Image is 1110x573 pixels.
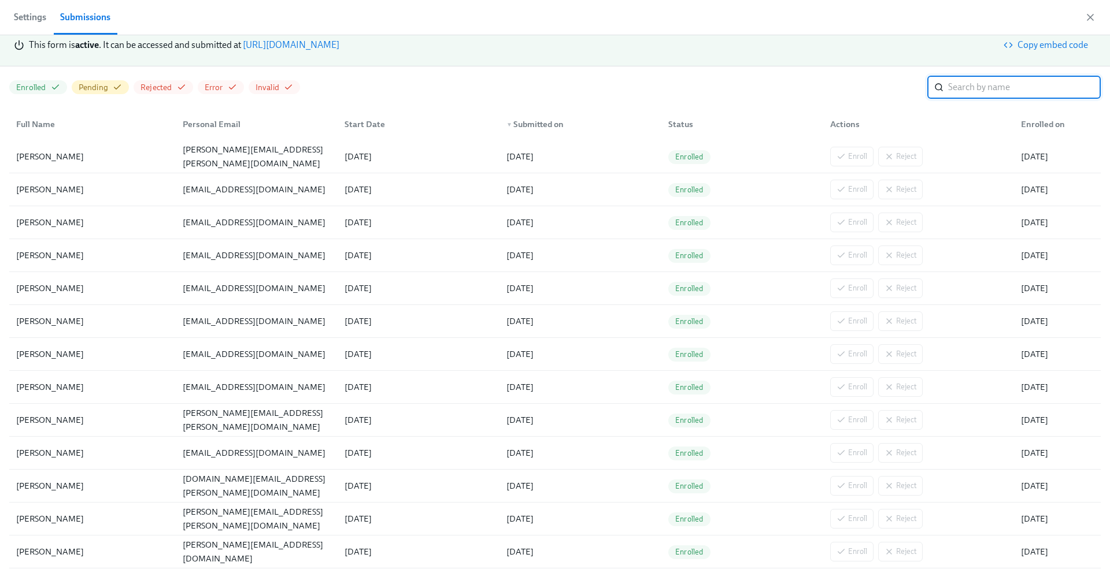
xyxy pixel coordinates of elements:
[821,113,1012,136] div: Actions
[198,80,244,94] button: Error
[497,113,659,136] div: ▼Submitted on
[9,535,1101,568] div: [PERSON_NAME][PERSON_NAME][EMAIL_ADDRESS][DOMAIN_NAME][DATE][DATE]EnrolledEnrollReject[DATE]
[9,437,1101,470] div: [PERSON_NAME][EMAIL_ADDRESS][DOMAIN_NAME][DATE][DATE]EnrolledEnrollReject[DATE]
[249,80,300,94] button: Invalid
[1016,512,1098,526] div: [DATE]
[1016,183,1098,196] div: [DATE]
[826,117,1012,131] div: Actions
[668,185,711,194] span: Enrolled
[9,239,1101,272] div: [PERSON_NAME][EMAIL_ADDRESS][DOMAIN_NAME][DATE][DATE]EnrolledEnrollReject[DATE]
[9,371,1101,404] div: [PERSON_NAME][EMAIL_ADDRESS][DOMAIN_NAME][DATE][DATE]EnrolledEnrollReject[DATE]
[9,80,67,94] button: Enrolled
[1016,215,1098,229] div: [DATE]
[502,281,659,295] div: [DATE]
[502,380,659,394] div: [DATE]
[243,39,339,50] a: [URL][DOMAIN_NAME]
[668,548,711,556] span: Enrolled
[12,545,173,559] div: [PERSON_NAME]
[9,338,1101,371] div: [PERSON_NAME][EMAIL_ADDRESS][DOMAIN_NAME][DATE][DATE]EnrolledEnrollReject[DATE]
[9,305,1101,338] div: [PERSON_NAME][EMAIL_ADDRESS][DOMAIN_NAME][DATE][DATE]EnrolledEnrollReject[DATE]
[134,80,193,94] button: Rejected
[1016,545,1098,559] div: [DATE]
[12,347,173,361] div: [PERSON_NAME]
[256,82,279,93] span: Invalid
[340,314,497,328] div: [DATE]
[12,446,173,460] div: [PERSON_NAME]
[12,150,173,163] div: [PERSON_NAME]
[502,150,659,163] div: [DATE]
[668,350,711,359] span: Enrolled
[502,413,659,427] div: [DATE]
[1016,479,1098,493] div: [DATE]
[178,505,335,533] div: [PERSON_NAME][EMAIL_ADDRESS][PERSON_NAME][DOMAIN_NAME]
[173,113,335,136] div: Personal Email
[140,82,172,93] span: Rejected
[340,446,497,460] div: [DATE]
[502,545,659,559] div: [DATE]
[659,113,821,136] div: Status
[502,215,659,229] div: [DATE]
[16,82,46,93] span: Enrolled
[9,470,1101,503] div: [PERSON_NAME][DOMAIN_NAME][EMAIL_ADDRESS][PERSON_NAME][DOMAIN_NAME][DATE][DATE]EnrolledEnrollReje...
[12,380,173,394] div: [PERSON_NAME]
[1006,39,1088,51] span: Copy embed code
[12,183,173,196] div: [PERSON_NAME]
[178,248,335,262] div: [EMAIL_ADDRESS][DOMAIN_NAME]
[178,281,335,295] div: [EMAIL_ADDRESS][DOMAIN_NAME]
[178,215,335,229] div: [EMAIL_ADDRESS][DOMAIN_NAME]
[668,251,711,260] span: Enrolled
[502,347,659,361] div: [DATE]
[14,9,46,25] span: Settings
[1016,314,1098,328] div: [DATE]
[998,34,1096,57] button: Copy embed code
[1016,347,1098,361] div: [DATE]
[668,449,711,457] span: Enrolled
[178,446,335,460] div: [EMAIL_ADDRESS][DOMAIN_NAME]
[75,39,99,50] strong: active
[1016,117,1098,131] div: Enrolled on
[79,82,108,93] span: Pending
[12,281,173,295] div: [PERSON_NAME]
[29,39,241,50] span: This form is . It can be accessed and submitted at
[948,76,1101,99] input: Search by name
[178,183,335,196] div: [EMAIL_ADDRESS][DOMAIN_NAME]
[668,317,711,326] span: Enrolled
[9,173,1101,206] div: [PERSON_NAME][EMAIL_ADDRESS][DOMAIN_NAME][DATE][DATE]EnrolledEnrollReject[DATE]
[178,347,335,361] div: [EMAIL_ADDRESS][DOMAIN_NAME]
[9,272,1101,305] div: [PERSON_NAME][EMAIL_ADDRESS][DOMAIN_NAME][DATE][DATE]EnrolledEnrollReject[DATE]
[668,482,711,490] span: Enrolled
[178,314,335,328] div: [EMAIL_ADDRESS][DOMAIN_NAME]
[1016,446,1098,460] div: [DATE]
[178,117,335,131] div: Personal Email
[668,383,711,392] span: Enrolled
[9,404,1101,437] div: [PERSON_NAME][PERSON_NAME][EMAIL_ADDRESS][PERSON_NAME][DOMAIN_NAME][DATE][DATE]EnrolledEnrollReje...
[9,503,1101,535] div: [PERSON_NAME][PERSON_NAME][EMAIL_ADDRESS][PERSON_NAME][DOMAIN_NAME][DATE][DATE]EnrolledEnrollReje...
[12,413,173,427] div: [PERSON_NAME]
[340,347,497,361] div: [DATE]
[668,152,711,161] span: Enrolled
[1016,380,1098,394] div: [DATE]
[9,140,1101,173] div: [PERSON_NAME][PERSON_NAME][EMAIL_ADDRESS][PERSON_NAME][DOMAIN_NAME][DATE][DATE]EnrolledEnrollReje...
[502,248,659,262] div: [DATE]
[60,9,110,25] div: Submissions
[340,281,497,295] div: [DATE]
[1012,113,1098,136] div: Enrolled on
[340,117,497,131] div: Start Date
[12,314,173,328] div: [PERSON_NAME]
[506,122,512,128] span: ▼
[668,218,711,227] span: Enrolled
[178,538,335,565] div: [PERSON_NAME][EMAIL_ADDRESS][DOMAIN_NAME]
[12,113,173,136] div: Full Name
[668,284,711,293] span: Enrolled
[502,117,659,131] div: Submitted on
[12,248,173,262] div: [PERSON_NAME]
[335,113,497,136] div: Start Date
[502,512,659,526] div: [DATE]
[178,380,335,394] div: [EMAIL_ADDRESS][DOMAIN_NAME]
[664,117,821,131] div: Status
[668,416,711,425] span: Enrolled
[178,472,335,500] div: [DOMAIN_NAME][EMAIL_ADDRESS][PERSON_NAME][DOMAIN_NAME]
[502,314,659,328] div: [DATE]
[340,183,497,196] div: [DATE]
[72,80,129,94] button: Pending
